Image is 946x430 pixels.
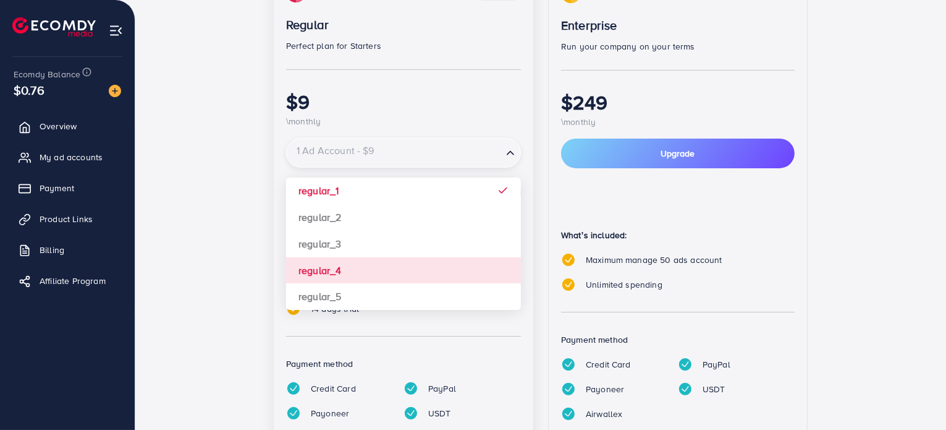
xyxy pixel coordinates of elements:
[428,381,456,396] p: PayPal
[12,17,96,37] img: logo
[703,382,725,397] p: USDT
[9,145,125,170] a: My ad accounts
[286,301,301,316] img: tick
[661,147,695,160] span: Upgrade
[14,81,44,99] span: $0.76
[40,213,93,225] span: Product Links
[286,38,521,53] p: Perfect plan for Starters
[703,357,730,372] p: PayPal
[9,269,125,293] a: Affiliate Program
[586,406,622,421] p: Airwallex
[561,139,795,168] button: Upgrade
[40,244,64,256] span: Billing
[311,406,349,421] p: Payoneer
[561,332,795,347] p: Payment method
[561,228,795,243] p: What’s included:
[9,207,125,231] a: Product Links
[9,176,125,200] a: Payment
[586,278,662,291] span: Unlimited spending
[40,182,74,194] span: Payment
[678,357,693,372] img: tick
[561,252,576,267] img: tick
[40,120,77,132] span: Overview
[561,382,576,397] img: tick
[561,406,576,421] img: tick
[561,116,596,128] span: \monthly
[403,406,418,421] img: tick
[561,357,576,372] img: tick
[298,264,341,277] strong: regular_4
[298,290,341,303] strong: regular_5
[40,275,106,287] span: Affiliate Program
[9,114,125,139] a: Overview
[9,238,125,262] a: Billing
[298,184,339,197] strong: regular_1
[586,254,722,266] span: Maximum manage 50 ads account
[893,374,937,421] iframe: Chat
[109,24,123,38] img: menu
[586,357,631,372] p: Credit Card
[109,85,121,97] img: image
[561,39,795,54] p: Run your company on your terms
[678,382,693,397] img: tick
[286,90,521,113] h1: $9
[561,18,795,33] p: Enterprise
[286,115,321,127] span: \monthly
[586,382,624,397] p: Payoneer
[286,381,301,396] img: tick
[561,90,795,114] h1: $249
[286,138,521,168] div: Search for option
[428,406,451,421] p: USDT
[311,381,356,396] p: Credit Card
[40,151,103,163] span: My ad accounts
[403,381,418,396] img: tick
[14,68,80,80] span: Ecomdy Balance
[286,356,521,371] p: Payment method
[294,142,377,160] span: 1 Ad Account - $9
[286,406,301,421] img: tick
[298,210,341,224] strong: regular_2
[288,142,501,164] input: Search for option
[286,17,521,32] p: Regular
[298,237,341,251] strong: regular_3
[561,277,576,292] img: tick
